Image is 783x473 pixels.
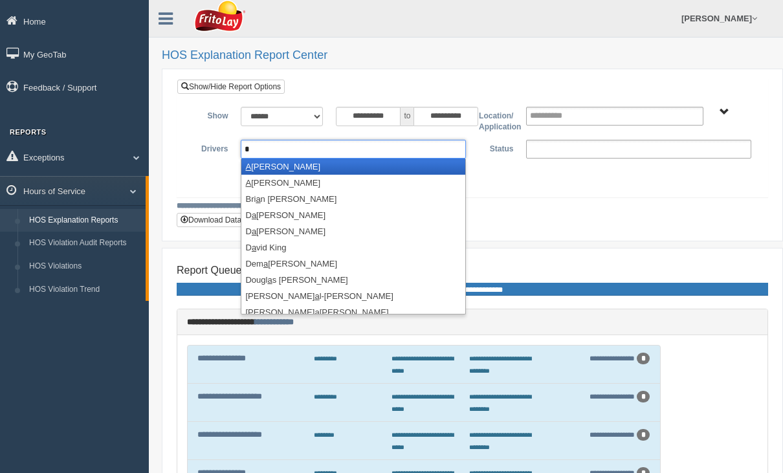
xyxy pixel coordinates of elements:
em: a [263,259,268,269]
a: HOS Violations [23,255,146,278]
label: Show [187,107,234,122]
li: D vid King [241,239,465,256]
li: [PERSON_NAME] [241,159,465,175]
li: [PERSON_NAME] [PERSON_NAME] [241,304,465,320]
li: [PERSON_NAME] l-[PERSON_NAME] [241,288,465,304]
li: D [PERSON_NAME] [241,207,465,223]
a: HOS Explanation Reports [23,209,146,232]
em: a [267,275,272,285]
em: A [245,178,251,188]
label: Drivers [187,140,234,155]
li: [PERSON_NAME] [241,175,465,191]
h4: Report Queue Completion Progress: [177,265,768,276]
span: to [401,107,414,126]
em: a [252,243,256,252]
em: A [245,162,251,171]
em: a [256,194,260,204]
label: Status [472,140,520,155]
a: HOS Violation Audit Reports [23,232,146,255]
h2: HOS Explanation Report Center [162,49,770,62]
label: Location/ Application [472,107,520,133]
a: Show/Hide Report Options [177,80,285,94]
em: a [252,210,256,220]
em: a [314,307,319,317]
li: D [PERSON_NAME] [241,223,465,239]
em: a [252,226,256,236]
li: Dem [PERSON_NAME] [241,256,465,272]
li: Dougl s [PERSON_NAME] [241,272,465,288]
li: Bri n [PERSON_NAME] [241,191,465,207]
em: a [314,291,319,301]
a: HOS Violation Trend [23,278,146,302]
button: Download Data [177,213,245,227]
